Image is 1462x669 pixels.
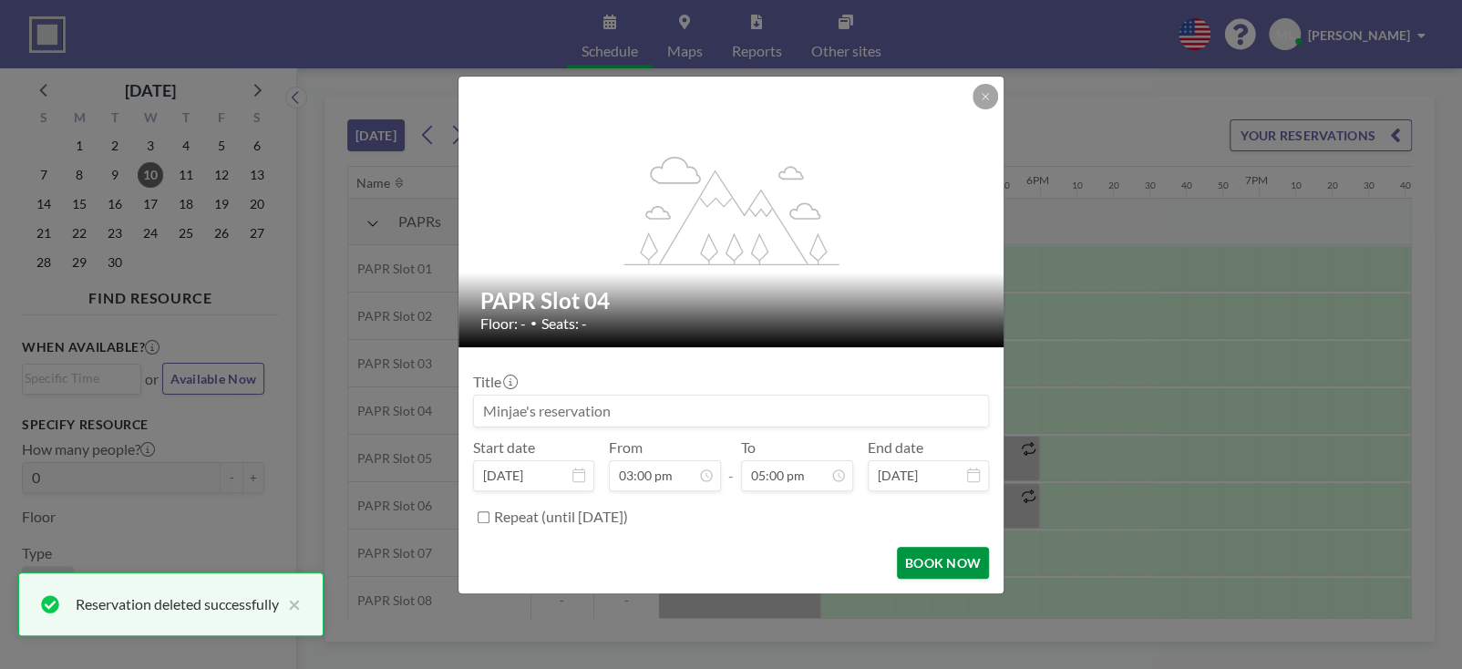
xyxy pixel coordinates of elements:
span: - [728,445,734,485]
button: close [279,593,301,615]
g: flex-grow: 1.2; [624,155,839,264]
label: Start date [473,438,535,457]
label: Title [473,373,516,391]
div: Reservation deleted successfully [76,593,279,615]
label: To [741,438,756,457]
h2: PAPR Slot 04 [480,287,983,314]
input: Minjae's reservation [474,396,988,427]
button: BOOK NOW [897,547,989,579]
span: Floor: - [480,314,526,333]
label: End date [868,438,923,457]
span: • [530,316,537,330]
label: Repeat (until [DATE]) [494,508,628,526]
span: Seats: - [541,314,587,333]
label: From [609,438,643,457]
